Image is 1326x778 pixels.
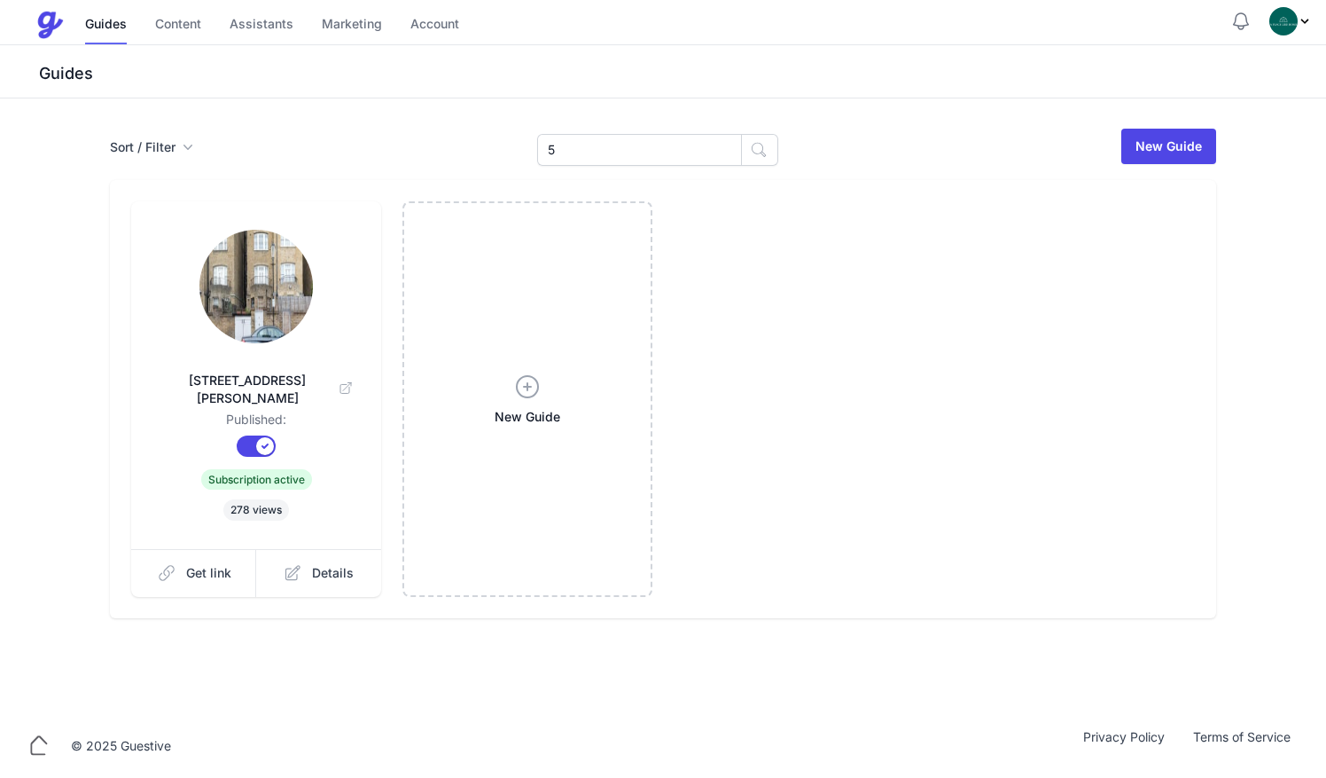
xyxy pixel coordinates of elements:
[1179,728,1305,764] a: Terms of Service
[1121,129,1216,164] a: New Guide
[160,350,353,411] a: [STREET_ADDRESS][PERSON_NAME]
[537,134,742,166] input: Search Guides
[1269,7,1312,35] div: Profile Menu
[322,6,382,44] a: Marketing
[1230,11,1252,32] button: Notifications
[110,138,193,156] button: Sort / Filter
[410,6,459,44] a: Account
[160,411,353,436] dd: Published:
[71,737,171,755] div: © 2025 Guestive
[495,408,560,426] span: New Guide
[223,499,289,521] span: 278 views
[402,201,652,597] a: New Guide
[1069,728,1179,764] a: Privacy Policy
[312,564,354,582] span: Details
[160,372,353,407] span: [STREET_ADDRESS][PERSON_NAME]
[155,6,201,44] a: Content
[256,549,381,597] a: Details
[85,6,127,44] a: Guides
[201,469,312,490] span: Subscription active
[199,230,313,343] img: jsjsbgcgdh77uay8ifdy02w9bdpf
[186,564,231,582] span: Get link
[230,6,293,44] a: Assistants
[131,549,257,597] a: Get link
[1269,7,1298,35] img: oovs19i4we9w73xo0bfpgswpi0cd
[35,63,1326,84] h3: Guides
[35,11,64,39] img: Guestive Guides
